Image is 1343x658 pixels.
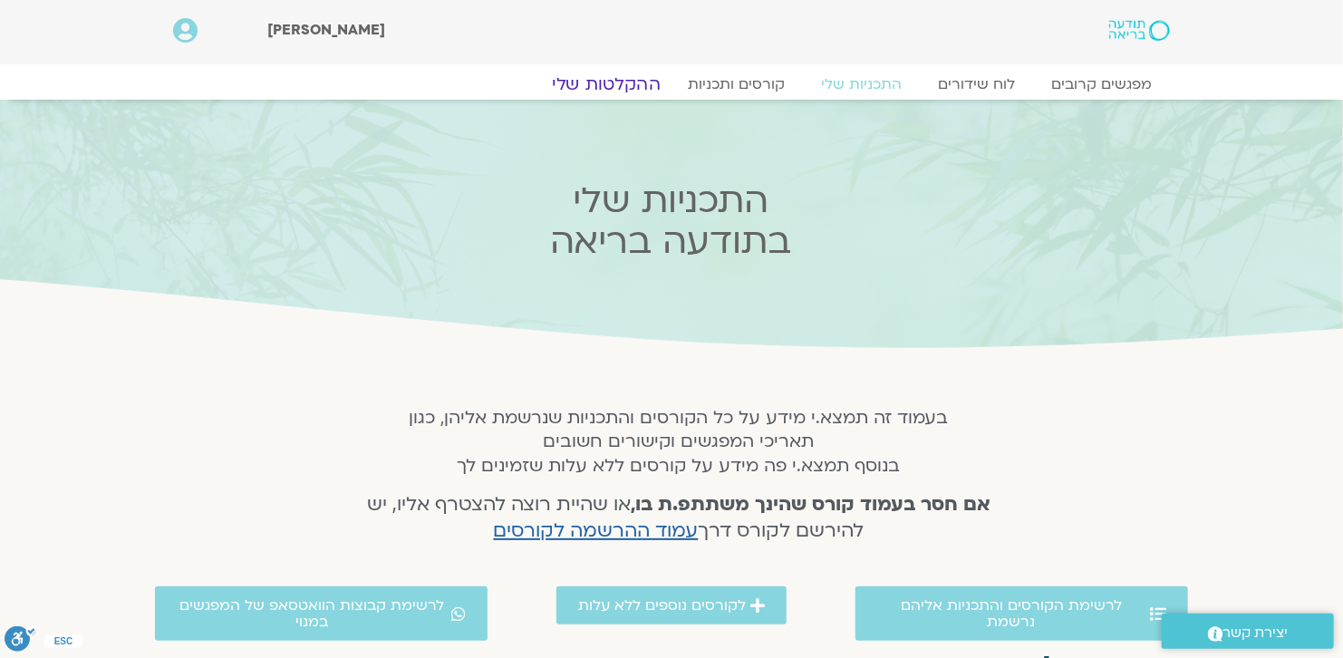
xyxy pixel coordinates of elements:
[1223,621,1289,645] span: יצירת קשר
[343,406,1015,478] h5: בעמוד זה תמצא.י מידע על כל הקורסים והתכניות שנרשמת אליהן, כגון תאריכי המפגשים וקישורים חשובים בנו...
[556,586,787,624] a: לקורסים נוספים ללא עלות
[1162,614,1334,649] a: יצירת קשר
[1033,75,1170,93] a: מפגשים קרובים
[920,75,1033,93] a: לוח שידורים
[155,586,488,641] a: לרשימת קבוצות הוואטסאפ של המפגשים במנוי
[177,597,447,630] span: לרשימת קבוצות הוואטסאפ של המפגשים במנוי
[631,491,990,518] strong: אם חסר בעמוד קורס שהינך משתתפ.ת בו,
[578,597,746,614] span: לקורסים נוספים ללא עלות
[343,492,1015,545] h4: או שהיית רוצה להצטרף אליו, יש להירשם לקורס דרך
[316,180,1027,262] h2: התכניות שלי בתודעה בריאה
[877,597,1145,630] span: לרשימת הקורסים והתכניות אליהם נרשמת
[173,75,1170,93] nav: Menu
[670,75,803,93] a: קורסים ותכניות
[530,73,682,95] a: ההקלטות שלי
[855,586,1188,641] a: לרשימת הקורסים והתכניות אליהם נרשמת
[268,20,386,40] span: [PERSON_NAME]
[494,518,699,544] a: עמוד ההרשמה לקורסים
[803,75,920,93] a: התכניות שלי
